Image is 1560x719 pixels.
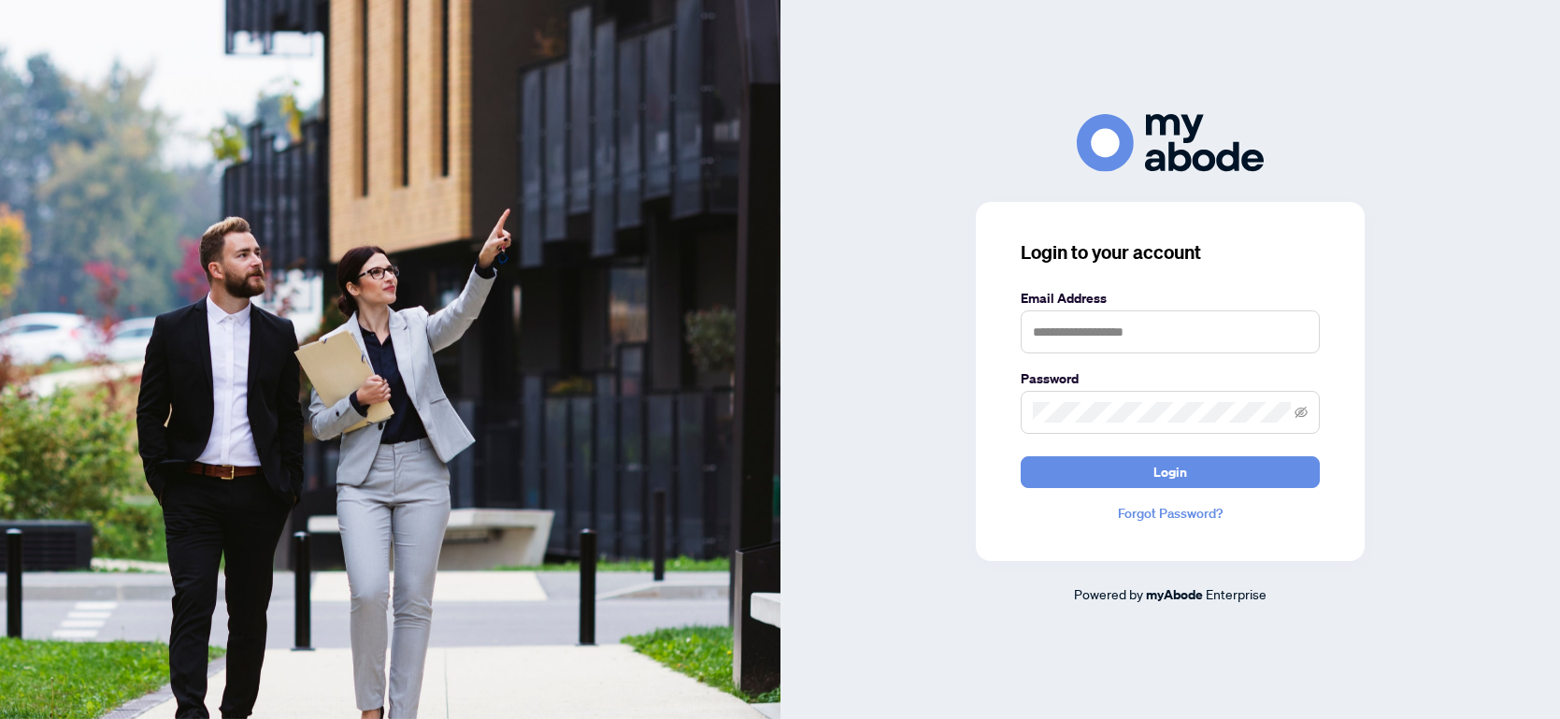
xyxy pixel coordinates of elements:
[1206,585,1267,602] span: Enterprise
[1295,406,1308,419] span: eye-invisible
[1021,239,1320,266] h3: Login to your account
[1021,503,1320,524] a: Forgot Password?
[1021,368,1320,389] label: Password
[1074,585,1143,602] span: Powered by
[1021,456,1320,488] button: Login
[1021,288,1320,309] label: Email Address
[1146,584,1203,605] a: myAbode
[1077,114,1264,171] img: ma-logo
[1153,457,1187,487] span: Login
